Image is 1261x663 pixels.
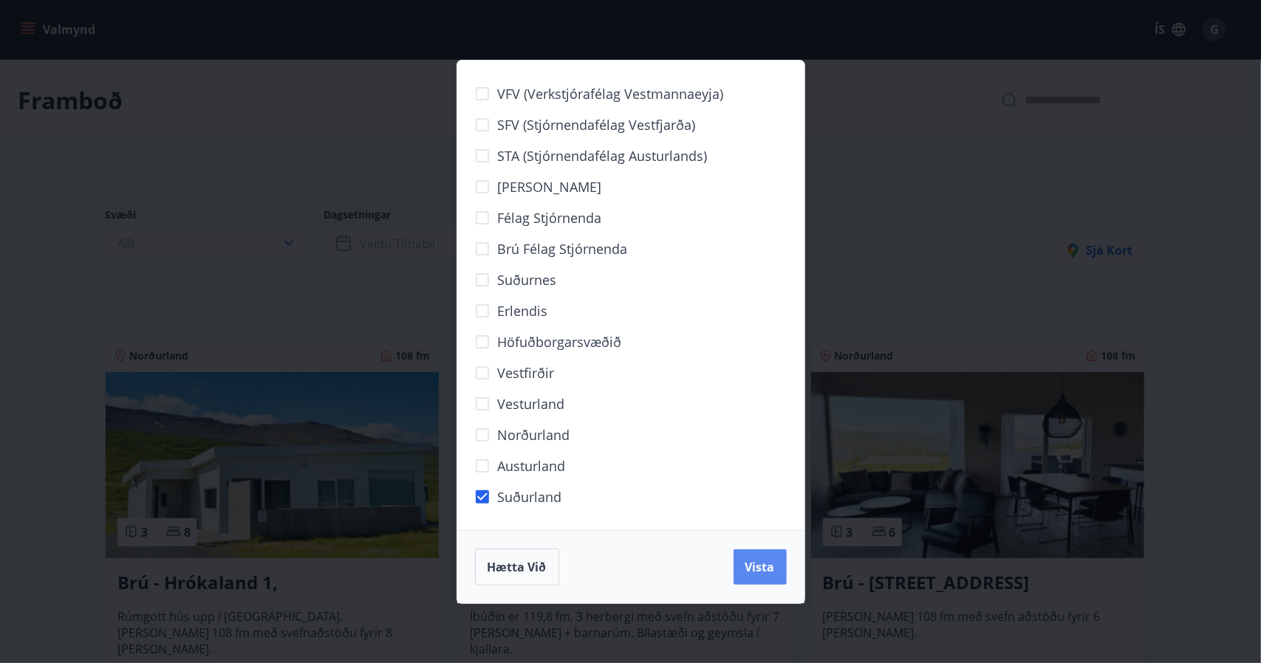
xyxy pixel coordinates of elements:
span: VFV (Verkstjórafélag Vestmannaeyja) [498,84,724,103]
span: STA (Stjórnendafélag Austurlands) [498,146,708,165]
span: Norðurland [498,425,570,444]
span: Suðurnes [498,270,557,289]
span: Suðurland [498,487,562,506]
span: Hætta við [488,559,547,575]
span: Vista [745,559,775,575]
span: SFV (Stjórnendafélag Vestfjarða) [498,115,696,134]
span: Erlendis [498,301,548,320]
button: Hætta við [475,549,559,585]
span: Félag stjórnenda [498,208,602,227]
span: Höfuðborgarsvæðið [498,332,622,351]
button: Vista [734,549,787,585]
span: Austurland [498,456,566,475]
span: Brú félag stjórnenda [498,239,628,258]
span: Vesturland [498,394,565,413]
span: Vestfirðir [498,363,555,382]
span: [PERSON_NAME] [498,177,602,196]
